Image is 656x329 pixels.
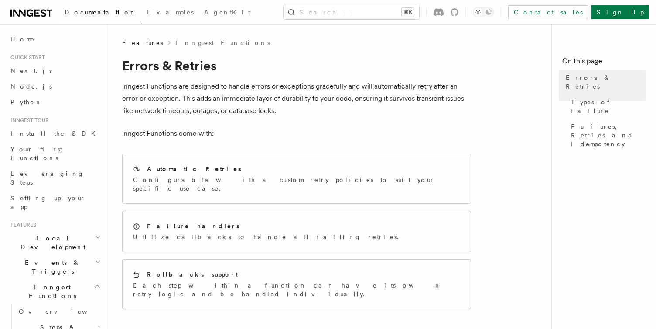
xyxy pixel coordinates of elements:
[7,54,45,61] span: Quick start
[147,222,239,230] h2: Failure handlers
[562,70,646,94] a: Errors & Retries
[7,279,102,304] button: Inngest Functions
[122,154,471,204] a: Automatic RetriesConfigurable with a custom retry policies to suit your specific use case.
[7,126,102,141] a: Install the SDK
[122,38,163,47] span: Features
[7,258,95,276] span: Events & Triggers
[15,304,102,319] a: Overview
[10,67,52,74] span: Next.js
[571,98,646,115] span: Types of failure
[10,99,42,106] span: Python
[122,58,471,73] h1: Errors & Retries
[7,222,36,229] span: Features
[10,83,52,90] span: Node.js
[133,281,460,298] p: Each step within a function can have its own retry logic and be handled individually.
[7,230,102,255] button: Local Development
[175,38,270,47] a: Inngest Functions
[10,195,85,210] span: Setting up your app
[591,5,649,19] a: Sign Up
[7,31,102,47] a: Home
[10,35,35,44] span: Home
[10,170,84,186] span: Leveraging Steps
[122,211,471,252] a: Failure handlersUtilize callbacks to handle all failing retries.
[133,175,460,193] p: Configurable with a custom retry policies to suit your specific use case.
[122,80,471,117] p: Inngest Functions are designed to handle errors or exceptions gracefully and will automatically r...
[122,127,471,140] p: Inngest Functions come with:
[7,117,49,124] span: Inngest tour
[7,79,102,94] a: Node.js
[7,283,94,300] span: Inngest Functions
[147,270,238,279] h2: Rollbacks support
[147,164,241,173] h2: Automatic Retries
[508,5,588,19] a: Contact sales
[7,190,102,215] a: Setting up your app
[122,259,471,309] a: Rollbacks supportEach step within a function can have its own retry logic and be handled individu...
[142,3,199,24] a: Examples
[133,233,404,241] p: Utilize callbacks to handle all failing retries.
[567,119,646,152] a: Failures, Retries and Idempotency
[199,3,256,24] a: AgentKit
[147,9,194,16] span: Examples
[473,7,494,17] button: Toggle dark mode
[562,56,646,70] h4: On this page
[402,8,414,17] kbd: ⌘K
[7,255,102,279] button: Events & Triggers
[7,141,102,166] a: Your first Functions
[204,9,250,16] span: AgentKit
[10,130,101,137] span: Install the SDK
[65,9,137,16] span: Documentation
[59,3,142,24] a: Documentation
[571,122,646,148] span: Failures, Retries and Idempotency
[7,234,95,251] span: Local Development
[566,73,646,91] span: Errors & Retries
[7,94,102,110] a: Python
[284,5,419,19] button: Search...⌘K
[7,166,102,190] a: Leveraging Steps
[10,146,62,161] span: Your first Functions
[19,308,109,315] span: Overview
[7,63,102,79] a: Next.js
[567,94,646,119] a: Types of failure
